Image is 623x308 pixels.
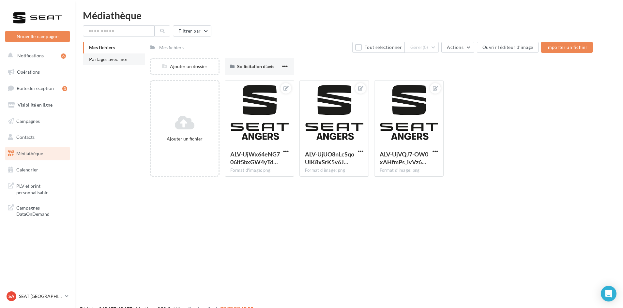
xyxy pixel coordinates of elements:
span: Calendrier [16,167,38,172]
div: 6 [61,53,66,59]
a: Boîte de réception3 [4,81,71,95]
a: Opérations [4,65,71,79]
button: Ouvrir l'éditeur d'image [477,42,539,53]
span: Campagnes DataOnDemand [16,203,67,217]
div: Médiathèque [83,10,615,20]
p: SEAT [GEOGRAPHIC_DATA] [19,293,62,300]
a: Visibilité en ligne [4,98,71,112]
span: Importer un fichier [546,44,587,50]
a: SA SEAT [GEOGRAPHIC_DATA] [5,290,70,302]
span: (0) [423,45,428,50]
span: Contacts [16,134,35,140]
span: Campagnes [16,118,40,124]
span: Sollicitation d'avis [237,64,274,69]
span: Partagés avec moi [89,56,128,62]
a: PLV et print personnalisable [4,179,71,198]
a: Médiathèque [4,147,71,160]
div: Format d'image: png [380,168,438,173]
a: Calendrier [4,163,71,177]
span: Visibilité en ligne [18,102,53,108]
span: Mes fichiers [89,45,115,50]
span: Notifications [17,53,44,58]
div: Format d'image: png [230,168,289,173]
div: Open Intercom Messenger [601,286,616,301]
a: Contacts [4,130,71,144]
div: Ajouter un dossier [151,63,219,70]
span: SA [8,293,14,300]
a: Campagnes DataOnDemand [4,201,71,220]
div: Ajouter un fichier [154,136,216,142]
button: Actions [441,42,474,53]
button: Gérer(0) [405,42,439,53]
button: Nouvelle campagne [5,31,70,42]
button: Importer un fichier [541,42,593,53]
span: ALV-UjVQJ7-OW0xAHfmPs_ivVz6agqc629ItTyvToMYD8OeO146TVDI [380,151,428,166]
div: Mes fichiers [159,44,184,51]
span: ALV-UjUO8nLcSqoUlK8xSrK5v6JudPGmoarOK2OiQ5kLysRB401TZog [305,151,354,166]
button: Notifications 6 [4,49,68,63]
span: ALV-UjWx64eNG706it5bxGW4yTdlrYaVLFQrS1PsL3H1MJz56MXnwZI [230,151,280,166]
div: Format d'image: png [305,168,363,173]
button: Filtrer par [173,25,211,37]
span: Opérations [17,69,40,75]
span: PLV et print personnalisable [16,182,67,196]
div: 3 [62,86,67,91]
span: Médiathèque [16,151,43,156]
span: Actions [447,44,463,50]
a: Campagnes [4,114,71,128]
button: Tout sélectionner [352,42,404,53]
span: Boîte de réception [17,85,54,91]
